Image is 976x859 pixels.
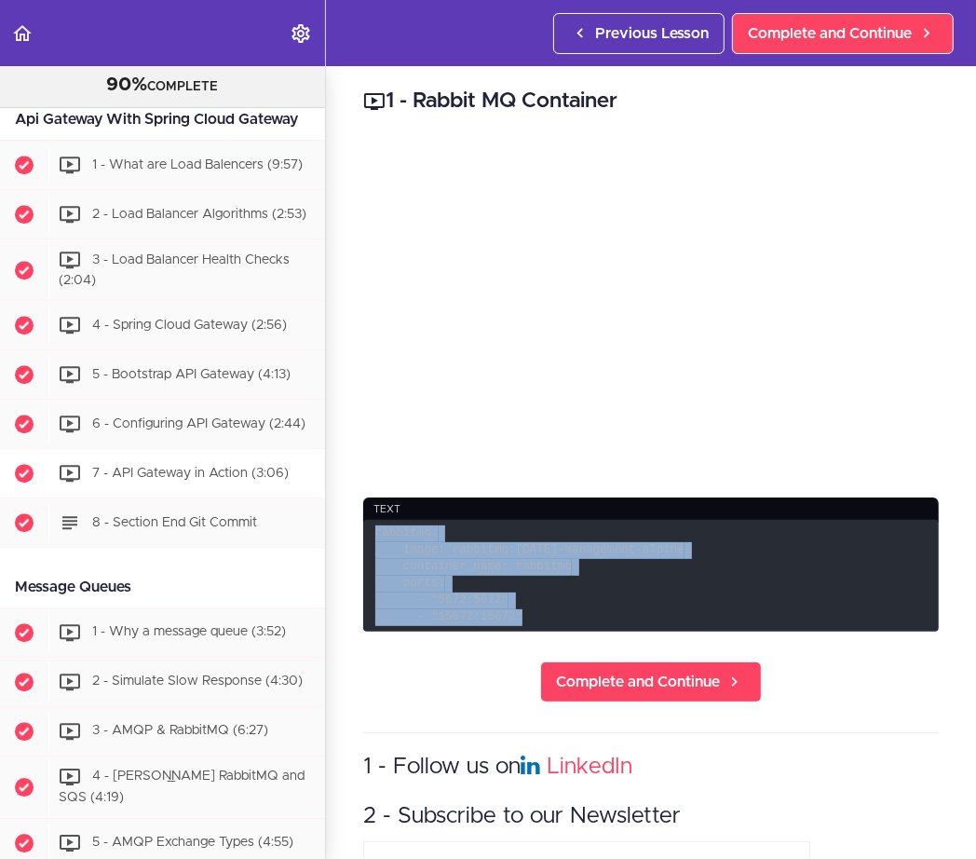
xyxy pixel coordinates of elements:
span: Complete and Continue [556,671,720,693]
a: Complete and Continue [732,13,954,54]
span: Previous Lesson [595,22,709,45]
svg: Back to course curriculum [11,22,34,45]
span: 3 - AMQP & RabbitMQ (6:27) [92,725,268,738]
div: text [363,498,939,523]
span: 3 - Load Balancer Health Checks (2:04) [59,252,290,287]
span: 1 - Why a message queue (3:52) [92,626,286,639]
span: 8 - Section End Git Commit [92,516,257,529]
span: 2 - Simulate Slow Response (4:30) [92,675,303,689]
span: 5 - Bootstrap API Gateway (4:13) [92,368,291,381]
span: 6 - Configuring API Gateway (2:44) [92,417,305,430]
span: 5 - AMQP Exchange Types (4:55) [92,836,293,849]
span: 7 - API Gateway in Action (3:06) [92,467,289,480]
h3: 2 - Subscribe to our Newsletter [363,801,939,832]
span: 4 - Spring Cloud Gateway (2:56) [92,319,287,332]
span: 4 - [PERSON_NAME] RabbitMQ and SQS (4:19) [59,770,305,805]
span: 90% [107,75,148,94]
a: LinkedIn [547,756,632,778]
div: COMPLETE [23,74,302,98]
span: 1 - What are Load Balencers (9:57) [92,157,303,170]
span: 2 - Load Balancer Algorithms (2:53) [92,207,306,220]
h3: 1 - Follow us on [363,752,939,783]
a: Previous Lesson [553,13,725,54]
span: Complete and Continue [748,22,912,45]
a: Complete and Continue [540,661,762,702]
h2: 1 - Rabbit MQ Container [363,86,939,117]
iframe: Video Player [363,145,939,470]
svg: Settings Menu [290,22,312,45]
code: rabbitmq: image: rabbitmq:[DATE]-management-alpine container_name: rabbitmq ports: - "5672:5672" ... [363,520,939,633]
